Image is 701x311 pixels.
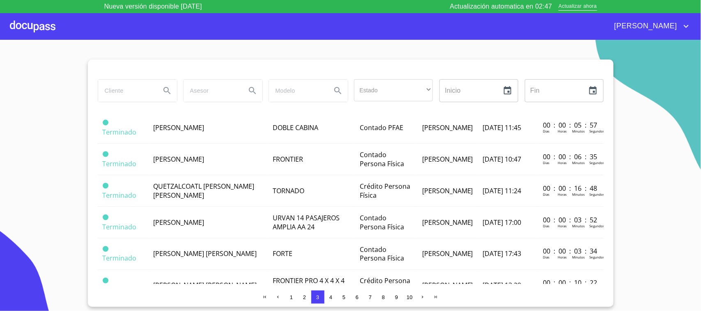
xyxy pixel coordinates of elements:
p: Minutos [572,160,585,165]
span: Terminado [103,215,108,220]
span: 4 [329,294,332,300]
span: [PERSON_NAME] [608,20,681,33]
p: 00 : 00 : 16 : 48 [543,184,598,193]
button: 4 [324,290,338,304]
span: [DATE] 17:00 [483,218,522,227]
p: Dias [543,192,549,197]
span: [PERSON_NAME] [PERSON_NAME] [153,249,257,258]
button: Search [157,81,177,101]
span: FRONTIER [273,155,303,164]
p: Segundos [589,224,604,228]
span: [PERSON_NAME] [422,218,473,227]
span: Crédito Persona Física [360,182,410,200]
span: 2 [303,294,306,300]
span: 7 [369,294,372,300]
button: 2 [298,290,311,304]
p: Dias [543,224,549,228]
p: 00 : 00 : 05 : 57 [543,121,598,130]
span: Terminado [103,278,108,284]
button: 8 [377,290,390,304]
span: [DATE] 10:47 [483,155,522,164]
span: Contado PFAE [360,123,403,132]
p: 00 : 00 : 03 : 34 [543,247,598,256]
span: QUETZALCOATL [PERSON_NAME] [PERSON_NAME] [153,182,254,200]
span: [PERSON_NAME] [422,281,473,290]
span: 6 [356,294,359,300]
input: search [98,80,154,102]
span: [DATE] 13:29 [483,281,522,290]
button: 9 [390,290,403,304]
span: URVAN 14 PASAJEROS AMPLIA AA 24 [273,213,340,231]
span: TORNADO [273,186,304,195]
span: [PERSON_NAME] [422,123,473,132]
p: Dias [543,160,549,165]
span: Contado Persona Física [360,213,404,231]
span: Terminado [103,120,108,126]
p: Segundos [589,255,604,260]
button: Search [243,81,262,101]
p: Minutos [572,192,585,197]
button: 5 [338,290,351,304]
span: FORTE [273,249,292,258]
span: [DATE] 11:24 [483,186,522,195]
button: 3 [311,290,324,304]
span: Terminado [103,183,108,189]
span: Terminado [103,222,137,231]
button: 10 [403,290,416,304]
p: Horas [558,255,567,260]
span: Actualizar ahora [559,2,597,11]
p: Minutos [572,224,585,228]
p: Minutos [572,255,585,260]
span: [PERSON_NAME] [422,155,473,164]
p: Dias [543,129,549,133]
button: 1 [285,290,298,304]
span: 1 [290,294,293,300]
span: 3 [316,294,319,300]
span: [PERSON_NAME] [422,186,473,195]
input: search [184,80,239,102]
p: Segundos [589,160,604,165]
span: [PERSON_NAME] [PERSON_NAME] [153,281,257,290]
span: [PERSON_NAME] [153,218,204,227]
span: Crédito Persona Física [360,277,410,295]
span: [DATE] 11:45 [483,123,522,132]
p: 00 : 00 : 06 : 35 [543,152,598,161]
p: Horas [558,129,567,133]
button: account of current user [608,20,691,33]
button: Search [328,81,348,101]
input: search [269,80,325,102]
p: Nueva versión disponible [DATE] [104,2,202,11]
span: 5 [342,294,345,300]
span: Terminado [103,159,137,168]
p: Segundos [589,192,604,197]
span: [PERSON_NAME] [422,249,473,258]
span: 8 [382,294,385,300]
span: [PERSON_NAME] [153,123,204,132]
p: Horas [558,224,567,228]
p: Horas [558,192,567,197]
span: Terminado [103,128,137,137]
p: Segundos [589,129,604,133]
span: Terminado [103,191,137,200]
p: Horas [558,160,567,165]
button: 7 [364,290,377,304]
p: Actualización automatica en 02:47 [450,2,552,11]
span: Contado Persona Física [360,150,404,168]
p: Minutos [572,129,585,133]
button: 6 [351,290,364,304]
p: Dias [543,255,549,260]
span: Contado Persona Física [360,245,404,263]
span: [DATE] 17:43 [483,249,522,258]
span: 10 [407,294,412,300]
p: 00 : 00 : 03 : 52 [543,215,598,224]
span: 9 [395,294,398,300]
span: Terminado [103,246,108,252]
span: Terminado [103,151,108,157]
p: 00 : 00 : 10 : 22 [543,279,598,288]
span: FRONTIER PRO 4 X 4 X 4 TA [273,277,345,295]
span: [PERSON_NAME] [153,155,204,164]
span: Terminado [103,254,137,263]
span: DOBLE CABINA [273,123,318,132]
div: ​ [354,79,433,101]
